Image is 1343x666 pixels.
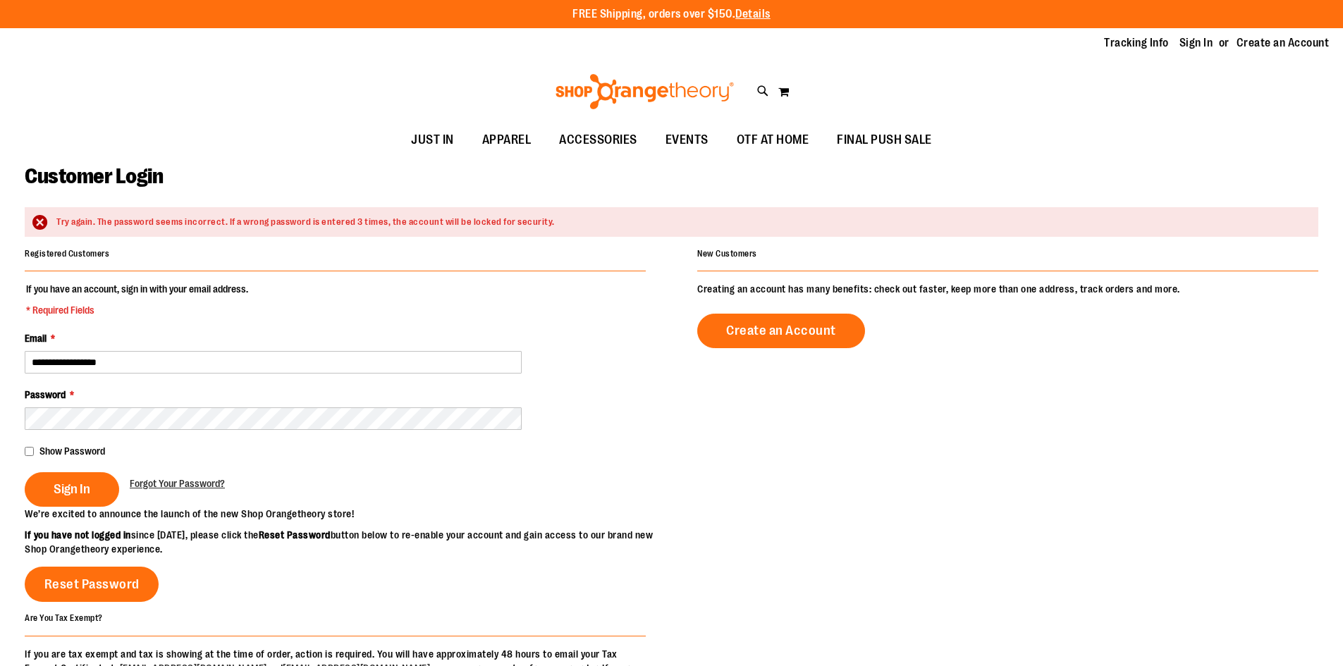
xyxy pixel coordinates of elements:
[837,124,932,156] span: FINAL PUSH SALE
[56,216,1304,229] div: Try again. The password seems incorrect. If a wrong password is entered 3 times, the account will...
[1237,35,1330,51] a: Create an Account
[130,476,225,491] a: Forgot Your Password?
[25,567,159,602] a: Reset Password
[666,124,709,156] span: EVENTS
[697,314,865,348] a: Create an Account
[25,389,66,400] span: Password
[737,124,809,156] span: OTF AT HOME
[25,507,672,521] p: We’re excited to announce the launch of the new Shop Orangetheory store!
[25,282,250,317] legend: If you have an account, sign in with your email address.
[130,478,225,489] span: Forgot Your Password?
[468,124,546,156] a: APPAREL
[1179,35,1213,51] a: Sign In
[545,124,651,156] a: ACCESSORIES
[697,282,1318,296] p: Creating an account has many benefits: check out faster, keep more than one address, track orders...
[25,472,119,507] button: Sign In
[397,124,468,156] a: JUST IN
[553,74,736,109] img: Shop Orangetheory
[39,445,105,457] span: Show Password
[25,613,103,623] strong: Are You Tax Exempt?
[25,528,672,556] p: since [DATE], please click the button below to re-enable your account and gain access to our bran...
[25,249,109,259] strong: Registered Customers
[259,529,331,541] strong: Reset Password
[559,124,637,156] span: ACCESSORIES
[823,124,946,156] a: FINAL PUSH SALE
[25,529,131,541] strong: If you have not logged in
[651,124,723,156] a: EVENTS
[726,323,836,338] span: Create an Account
[1104,35,1169,51] a: Tracking Info
[44,576,140,592] span: Reset Password
[697,249,757,259] strong: New Customers
[25,333,47,344] span: Email
[26,303,248,317] span: * Required Fields
[723,124,823,156] a: OTF AT HOME
[735,8,771,20] a: Details
[54,481,90,497] span: Sign In
[482,124,532,156] span: APPAREL
[572,6,771,23] p: FREE Shipping, orders over $150.
[411,124,454,156] span: JUST IN
[25,164,163,188] span: Customer Login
